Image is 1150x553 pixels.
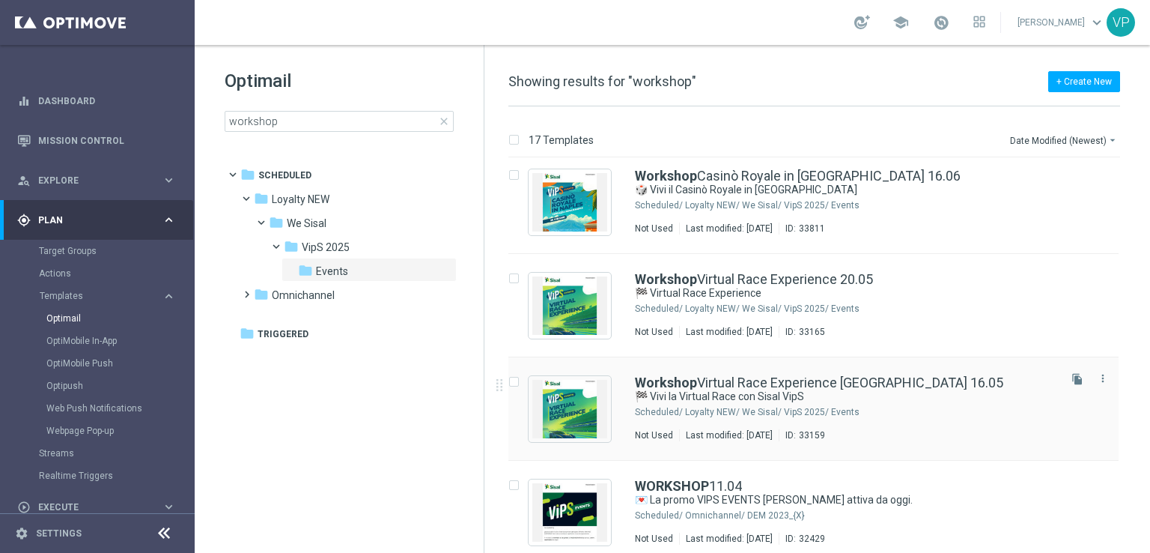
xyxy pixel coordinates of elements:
img: 32429.jpeg [532,483,607,542]
span: Omnichannel [272,288,335,302]
a: 🎲 Vivi il Casinò Royale in [GEOGRAPHIC_DATA] [635,183,1021,197]
span: school [892,14,909,31]
div: Last modified: [DATE] [680,326,779,338]
div: ID: [779,429,825,441]
div: 33159 [799,429,825,441]
div: Scheduled/Loyalty NEW/We Sisal/VipS 2025/Events [685,199,1056,211]
a: Webpage Pop-up [46,425,156,437]
div: Not Used [635,429,673,441]
div: VP [1107,8,1135,37]
span: Explore [38,176,162,185]
div: Explore [17,174,162,187]
a: Realtime Triggers [39,470,156,482]
i: keyboard_arrow_right [162,289,176,303]
img: 33811.jpeg [532,173,607,232]
a: Web Push Notifications [46,402,156,414]
div: Not Used [635,223,673,235]
div: 🏁 Virtual Race Experience [635,286,1056,300]
div: Realtime Triggers [39,465,193,487]
div: Optimail [46,307,193,330]
i: keyboard_arrow_right [162,500,176,514]
button: gps_fixed Plan keyboard_arrow_right [16,214,177,226]
div: ID: [779,533,825,545]
button: Date Modified (Newest)arrow_drop_down [1008,131,1120,149]
a: Optipush [46,380,156,392]
i: person_search [17,174,31,187]
div: Dashboard [17,81,176,121]
i: folder [269,215,284,230]
b: WORKSHOP [635,478,709,494]
div: Webpage Pop-up [46,420,193,442]
button: + Create New [1048,71,1120,92]
button: play_circle_outline Execute keyboard_arrow_right [16,501,177,513]
button: file_copy [1068,369,1087,389]
div: ID: [779,326,825,338]
div: person_search Explore keyboard_arrow_right [16,175,177,187]
span: Loyalty NEW [272,193,329,206]
span: close [438,115,450,127]
b: Workshop [635,375,697,390]
div: Target Groups [39,240,193,262]
h1: Optimail [225,69,454,93]
img: 33165.jpeg [532,276,607,335]
i: arrow_drop_down [1107,134,1119,146]
div: Last modified: [DATE] [680,223,779,235]
a: Dashboard [38,81,176,121]
a: OptiMobile Push [46,357,156,369]
div: Streams [39,442,193,465]
i: keyboard_arrow_right [162,173,176,187]
div: 32429 [799,533,825,545]
a: Target Groups [39,245,156,257]
b: Workshop [635,271,697,287]
i: keyboard_arrow_right [162,213,176,227]
span: Plan [38,216,162,225]
span: keyboard_arrow_down [1089,14,1105,31]
a: Mission Control [38,121,176,160]
span: Events [316,265,348,278]
i: settings [15,527,28,540]
i: folder [298,263,313,278]
div: Scheduled/Loyalty NEW/We Sisal/VipS 2025/Events [685,406,1056,418]
div: Scheduled/Omnichannel/DEM 2023_{X} [685,510,1056,522]
a: [PERSON_NAME]keyboard_arrow_down [1016,11,1107,34]
i: equalizer [17,94,31,108]
a: WorkshopCasinò Royale in [GEOGRAPHIC_DATA] 16.06 [635,169,961,183]
span: VipS 2025 [302,241,350,254]
div: Scheduled/ [635,406,683,418]
span: We Sisal [287,217,326,230]
div: Not Used [635,533,673,545]
div: Execute [17,501,162,514]
div: Not Used [635,326,673,338]
a: Optimail [46,312,156,324]
button: Templates keyboard_arrow_right [39,290,177,302]
i: gps_fixed [17,214,31,227]
i: folder [240,326,255,341]
a: Streams [39,447,156,459]
i: folder [254,287,269,302]
i: folder [284,239,299,254]
span: Execute [38,503,162,512]
div: Templates [40,291,162,300]
div: OptiMobile In-App [46,330,193,352]
span: Templates [40,291,147,300]
div: Scheduled/Loyalty NEW/We Sisal/VipS 2025/Events [685,303,1056,315]
img: 33159.jpeg [532,380,607,438]
b: Workshop [635,168,697,184]
a: WorkshopVirtual Race Experience 20.05 [635,273,873,286]
div: Press SPACE to select this row. [493,254,1147,357]
div: Templates [39,285,193,442]
a: 🏁 Virtual Race Experience [635,286,1021,300]
div: Mission Control [16,135,177,147]
p: 17 Templates [529,133,594,147]
div: 33811 [799,223,825,235]
button: equalizer Dashboard [16,95,177,107]
a: Settings [36,529,82,538]
a: WorkshopVirtual Race Experience [GEOGRAPHIC_DATA] 16.05 [635,376,1003,390]
div: Mission Control [17,121,176,160]
div: Last modified: [DATE] [680,429,779,441]
div: Optipush [46,375,193,397]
